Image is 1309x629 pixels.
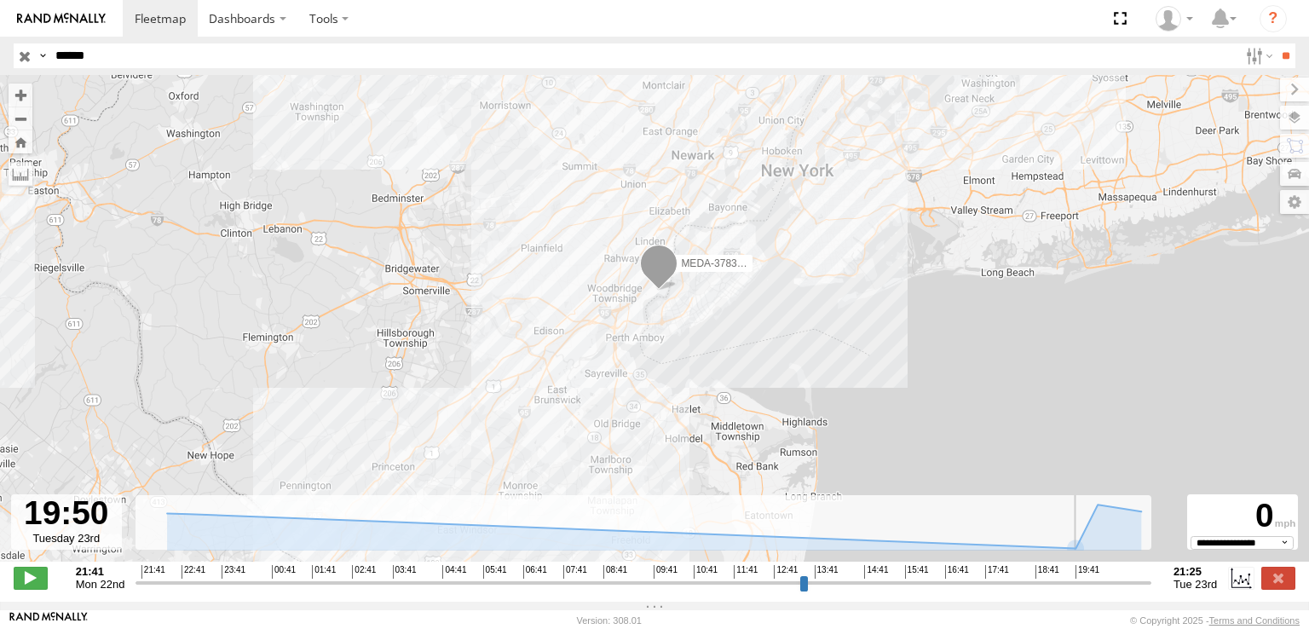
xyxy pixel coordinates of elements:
[141,565,165,579] span: 21:41
[577,615,642,626] div: Version: 308.01
[352,565,376,579] span: 02:41
[734,565,758,579] span: 11:41
[272,565,296,579] span: 00:41
[9,130,32,153] button: Zoom Home
[9,612,88,629] a: Visit our Website
[694,565,718,579] span: 10:41
[523,565,547,579] span: 06:41
[563,565,587,579] span: 07:41
[864,565,888,579] span: 14:41
[1239,43,1276,68] label: Search Filter Options
[76,578,125,591] span: Mon 22nd Sep 2025
[985,565,1009,579] span: 17:41
[654,565,678,579] span: 09:41
[603,565,627,579] span: 08:41
[1280,190,1309,214] label: Map Settings
[17,13,106,25] img: rand-logo.svg
[9,107,32,130] button: Zoom out
[815,565,839,579] span: 13:41
[1190,497,1295,536] div: 0
[9,84,32,107] button: Zoom in
[1075,565,1099,579] span: 19:41
[76,565,125,578] strong: 21:41
[1150,6,1199,32] div: Brian Watkins
[1173,578,1217,591] span: Tue 23rd Sep 2025
[1130,615,1300,626] div: © Copyright 2025 -
[774,565,798,579] span: 12:41
[681,257,779,269] span: MEDA-378301-Swing
[1173,565,1217,578] strong: 21:25
[1261,567,1295,589] label: Close
[1209,615,1300,626] a: Terms and Conditions
[393,565,417,579] span: 03:41
[14,567,48,589] label: Play/Stop
[222,565,245,579] span: 23:41
[1035,565,1059,579] span: 18:41
[182,565,205,579] span: 22:41
[312,565,336,579] span: 01:41
[483,565,507,579] span: 05:41
[1260,5,1287,32] i: ?
[442,565,466,579] span: 04:41
[905,565,929,579] span: 15:41
[9,162,32,186] label: Measure
[36,43,49,68] label: Search Query
[945,565,969,579] span: 16:41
